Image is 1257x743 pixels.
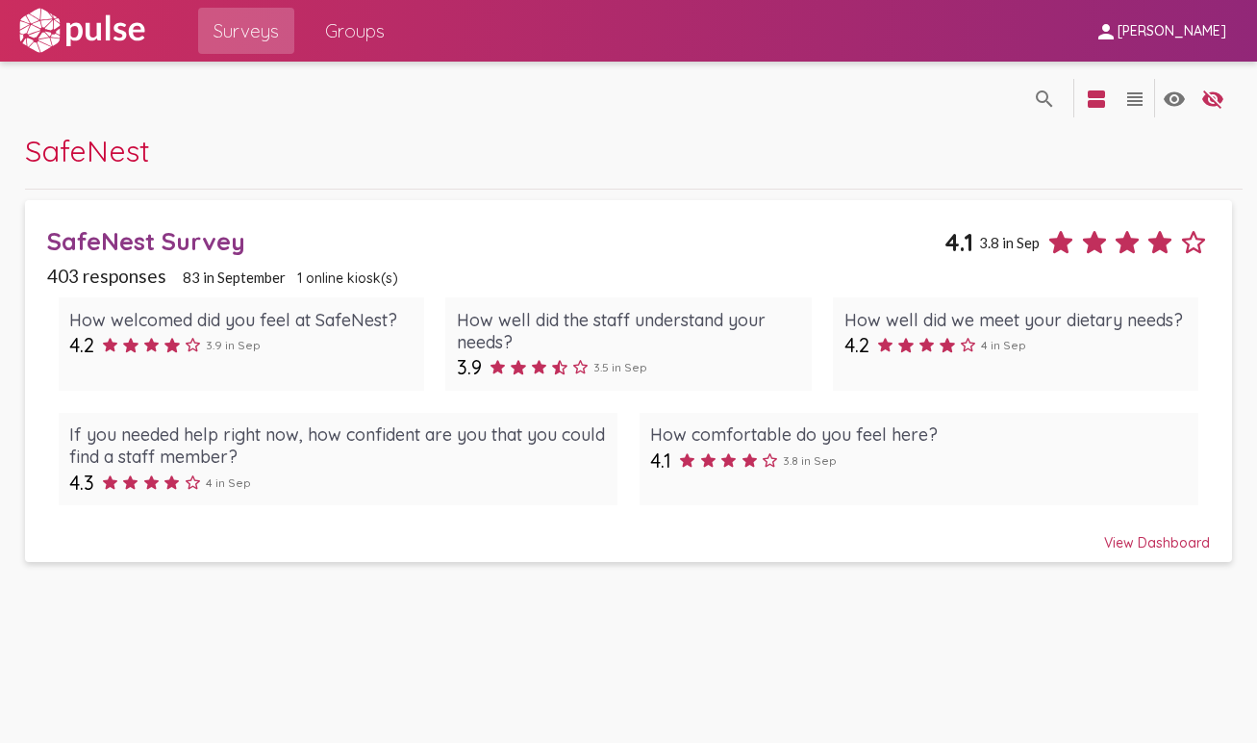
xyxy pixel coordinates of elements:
[650,448,671,473] span: 4.1
[310,8,400,54] a: Groups
[457,309,800,353] div: How well did the staff understand your needs?
[593,360,647,374] span: 3.5 in Sep
[214,13,279,48] span: Surveys
[297,269,398,287] span: 1 online kiosk(s)
[183,269,286,286] span: 83 in September
[1194,79,1232,117] button: language
[1025,79,1064,117] button: language
[47,517,1210,551] div: View Dashboard
[1201,88,1224,111] mat-icon: language
[457,355,482,379] span: 3.9
[1155,79,1194,117] button: language
[650,423,1188,446] div: How comfortable do you feel here?
[844,333,869,357] span: 4.2
[1116,79,1154,117] button: language
[25,132,150,169] span: SafeNest
[47,226,944,256] div: SafeNest Survey
[1163,88,1186,111] mat-icon: language
[1077,79,1116,117] button: language
[69,309,413,331] div: How welcomed did you feel at SafeNest?
[1118,23,1226,40] span: [PERSON_NAME]
[206,338,261,352] span: 3.9 in Sep
[198,8,294,54] a: Surveys
[1123,88,1146,111] mat-icon: language
[981,338,1026,352] span: 4 in Sep
[25,200,1231,562] a: SafeNest Survey4.13.8 in Sep403 responses83 in September1 online kiosk(s)How welcomed did you fee...
[47,265,166,287] span: 403 responses
[1079,13,1242,48] button: [PERSON_NAME]
[1033,88,1056,111] mat-icon: language
[979,234,1040,251] span: 3.8 in Sep
[325,13,385,48] span: Groups
[783,453,837,468] span: 3.8 in Sep
[944,227,973,257] span: 4.1
[1085,88,1108,111] mat-icon: language
[69,423,607,468] div: If you needed help right now, how confident are you that you could find a staff member?
[15,7,148,55] img: white-logo.svg
[69,471,94,495] span: 4.3
[69,333,94,357] span: 4.2
[844,309,1188,331] div: How well did we meet your dietary needs?
[206,475,251,490] span: 4 in Sep
[1094,20,1118,43] mat-icon: person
